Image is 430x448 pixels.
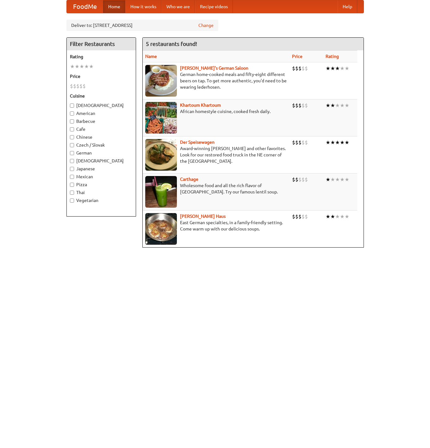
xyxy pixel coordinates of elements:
[70,119,74,123] input: Barbecue
[298,213,302,220] li: $
[292,54,302,59] a: Price
[70,102,133,109] label: [DEMOGRAPHIC_DATA]
[70,142,133,148] label: Czech / Slovak
[340,213,345,220] li: ★
[338,0,357,13] a: Help
[335,65,340,72] li: ★
[70,189,133,196] label: Thai
[145,71,287,90] p: German home-cooked meals and fifty-eight different beers on tap. To get more authentic, you'd nee...
[295,65,298,72] li: $
[305,176,308,183] li: $
[195,0,233,13] a: Recipe videos
[70,181,133,188] label: Pizza
[345,176,349,183] li: ★
[103,0,125,13] a: Home
[145,182,287,195] p: Wholesome food and all the rich flavor of [GEOGRAPHIC_DATA]. Try our famous lentil soup.
[330,139,335,146] li: ★
[70,83,73,90] li: $
[298,102,302,109] li: $
[326,139,330,146] li: ★
[340,139,345,146] li: ★
[330,65,335,72] li: ★
[146,41,197,47] ng-pluralize: 5 restaurants found!
[67,38,136,50] h4: Filter Restaurants
[83,83,86,90] li: $
[180,214,226,219] a: [PERSON_NAME] Haus
[125,0,161,13] a: How it works
[302,176,305,183] li: $
[345,139,349,146] li: ★
[330,102,335,109] li: ★
[73,83,76,90] li: $
[180,177,198,182] a: Carthage
[180,66,248,71] a: [PERSON_NAME]'s German Saloon
[75,63,79,70] li: ★
[70,159,74,163] input: [DEMOGRAPHIC_DATA]
[76,83,79,90] li: $
[302,213,305,220] li: $
[70,167,74,171] input: Japanese
[145,139,177,171] img: speisewagen.jpg
[70,150,133,156] label: German
[305,213,308,220] li: $
[70,158,133,164] label: [DEMOGRAPHIC_DATA]
[145,213,177,245] img: kohlhaus.jpg
[340,176,345,183] li: ★
[326,54,339,59] a: Rating
[70,73,133,79] h5: Price
[180,103,221,108] a: Khartoum Khartoum
[70,63,75,70] li: ★
[305,102,308,109] li: $
[292,65,295,72] li: $
[70,199,74,203] input: Vegetarian
[70,135,74,139] input: Chinese
[70,93,133,99] h5: Cuisine
[292,139,295,146] li: $
[145,65,177,97] img: esthers.jpg
[326,102,330,109] li: ★
[70,134,133,140] label: Chinese
[70,143,74,147] input: Czech / Slovak
[295,102,298,109] li: $
[70,197,133,204] label: Vegetarian
[295,139,298,146] li: $
[305,139,308,146] li: $
[70,118,133,124] label: Barbecue
[70,166,133,172] label: Japanese
[335,176,340,183] li: ★
[79,63,84,70] li: ★
[295,213,298,220] li: $
[70,126,133,132] label: Cafe
[84,63,89,70] li: ★
[70,54,133,60] h5: Rating
[198,22,214,28] a: Change
[326,176,330,183] li: ★
[326,213,330,220] li: ★
[180,140,215,145] a: Der Speisewagen
[145,219,287,232] p: East German specialties, in a family-friendly setting. Come warm up with our delicious soups.
[292,176,295,183] li: $
[298,176,302,183] li: $
[161,0,195,13] a: Who we are
[340,102,345,109] li: ★
[345,213,349,220] li: ★
[145,176,177,208] img: carthage.jpg
[305,65,308,72] li: $
[298,139,302,146] li: $
[340,65,345,72] li: ★
[70,191,74,195] input: Thai
[326,65,330,72] li: ★
[70,174,133,180] label: Mexican
[292,213,295,220] li: $
[345,102,349,109] li: ★
[79,83,83,90] li: $
[330,176,335,183] li: ★
[70,183,74,187] input: Pizza
[330,213,335,220] li: ★
[295,176,298,183] li: $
